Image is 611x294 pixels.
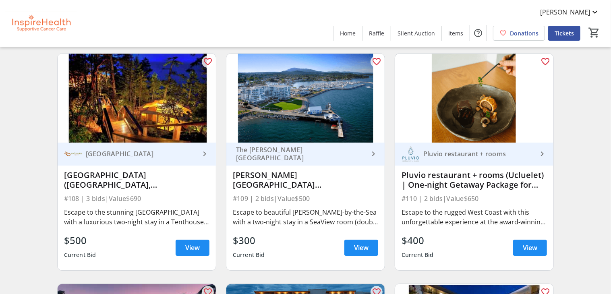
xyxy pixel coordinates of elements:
div: Current Bid [402,248,434,262]
span: Silent Auction [398,29,435,37]
div: Escape to the rugged West Coast with this unforgettable experience at the award-winning Pluvio re... [402,207,547,227]
button: [PERSON_NAME] [534,6,606,19]
a: Silent Auction [391,26,441,41]
a: View [513,240,547,256]
div: [GEOGRAPHIC_DATA] [83,150,200,158]
img: Sidney Pier Hotel & Spa (Vancouver Island) | Two-Night Stay for 2 [226,54,385,143]
span: Tickets [555,29,574,37]
a: Donations [493,26,545,41]
div: $500 [64,233,96,248]
span: Raffle [369,29,384,37]
a: View [176,240,209,256]
img: Pluvio restaurant + rooms (Ucluelet) | One-night Getaway Package for Two [395,54,553,143]
div: Current Bid [64,248,96,262]
div: $400 [402,233,434,248]
a: Items [442,26,470,41]
mat-icon: keyboard_arrow_right [369,149,378,159]
div: [PERSON_NAME][GEOGRAPHIC_DATA] ([GEOGRAPHIC_DATA]) | Two-Night Stay for 2 [233,170,378,190]
div: Pluvio restaurant + rooms [420,150,537,158]
a: The [PERSON_NAME][GEOGRAPHIC_DATA] [226,143,385,166]
a: Raffle [362,26,391,41]
button: Cart [587,25,601,40]
img: Rockwater Secret Cove Resort [64,145,83,163]
span: Home [340,29,356,37]
a: Rockwater Secret Cove Resort[GEOGRAPHIC_DATA] [58,143,216,166]
div: Escape to the stunning [GEOGRAPHIC_DATA] with a luxurious two-night stay in a Tenthouse Suite at ... [64,207,209,227]
div: #109 | 2 bids | Value $500 [233,193,378,204]
div: Current Bid [233,248,265,262]
mat-icon: favorite_outline [372,57,381,66]
img: Rockwater Secret Cove Resort (Halfmoon Bay, BC) | Two-Night Stay [58,54,216,143]
div: The [PERSON_NAME][GEOGRAPHIC_DATA] [233,146,369,162]
div: #108 | 3 bids | Value $690 [64,193,209,204]
a: Tickets [548,26,580,41]
span: View [354,243,369,253]
mat-icon: favorite_outline [541,57,550,66]
span: [PERSON_NAME] [540,7,590,17]
div: [GEOGRAPHIC_DATA] ([GEOGRAPHIC_DATA], [GEOGRAPHIC_DATA]) | Two-Night Stay [64,170,209,190]
a: Home [333,26,362,41]
div: $300 [233,233,265,248]
button: Help [470,25,486,41]
div: Pluvio restaurant + rooms (Ucluelet) | One-night Getaway Package for Two [402,170,547,190]
img: InspireHealth Supportive Cancer Care's Logo [5,3,77,43]
img: Pluvio restaurant + rooms [402,145,420,163]
mat-icon: keyboard_arrow_right [200,149,209,159]
a: View [344,240,378,256]
a: Pluvio restaurant + roomsPluvio restaurant + rooms [395,143,553,166]
div: #110 | 2 bids | Value $650 [402,193,547,204]
span: View [185,243,200,253]
mat-icon: keyboard_arrow_right [537,149,547,159]
mat-icon: favorite_outline [203,57,213,66]
div: Escape to beautiful [PERSON_NAME]-by-the-Sea with a two-night stay in a SeaView room (double occu... [233,207,378,227]
span: Items [448,29,463,37]
span: Donations [510,29,539,37]
span: View [523,243,537,253]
